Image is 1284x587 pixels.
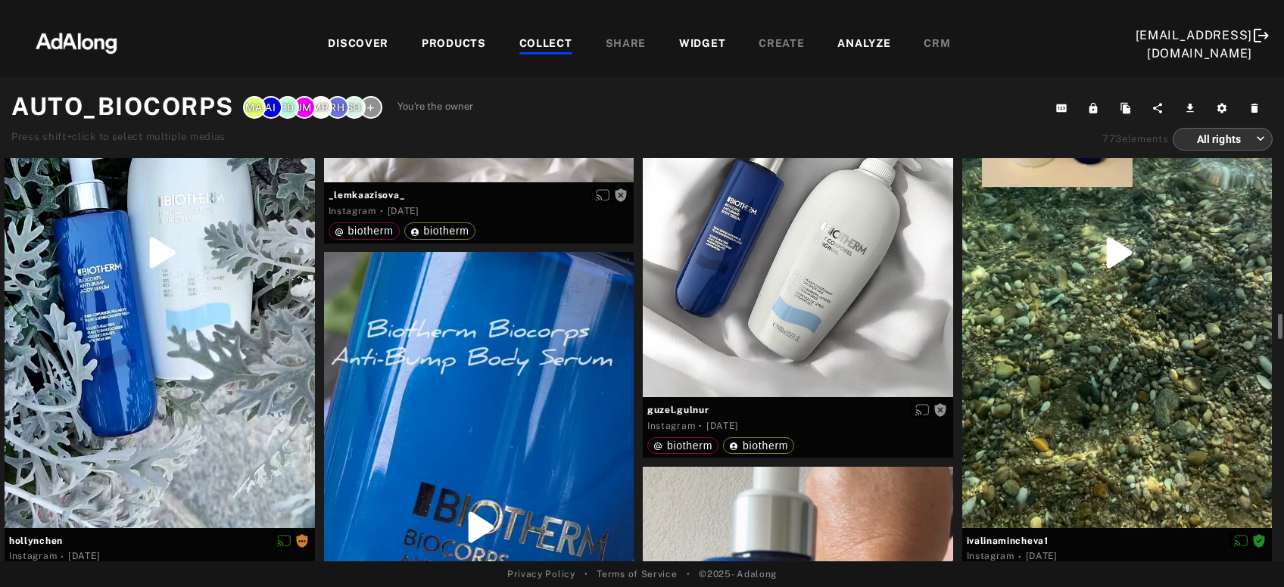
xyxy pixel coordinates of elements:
div: mariska.konkoly@loreal.com [243,96,266,119]
button: Download [1176,98,1209,119]
div: WIDGET [679,36,725,54]
button: Enable diffusion on this media [591,187,614,203]
span: biotherm [424,225,469,237]
span: 773 [1102,133,1122,144]
iframe: Chat Widget [1208,514,1284,587]
span: · [61,551,64,563]
div: PRODUCTS [422,36,486,54]
time: 2025-09-28T19:51:07.000Z [1026,551,1058,561]
span: Rights not requested [614,189,628,200]
span: _lemkaazisova_ [329,188,630,202]
span: • [687,567,690,581]
button: Enable diffusion on this media [911,402,933,418]
div: CRM [924,36,950,54]
time: 2025-09-28T16:22:55.000Z [706,421,738,431]
span: biotherm [743,439,788,452]
div: biotherm [653,440,712,451]
div: Instagram [647,419,695,433]
button: Delete this collection [1241,98,1273,119]
span: Rights not requested [933,404,947,415]
div: Anca.I [260,96,282,119]
div: DISCOVER [328,36,388,54]
div: Julie.M [293,96,316,119]
div: Szu.H [343,96,366,119]
div: Madeline.R [310,96,332,119]
div: Instagram [967,549,1014,563]
span: · [699,420,703,432]
span: hollynchen [9,534,310,548]
button: Copy collection ID [1048,98,1080,119]
span: ivalinamincheva1 [967,534,1268,548]
div: Instagram [329,204,376,218]
span: © 2025 - Adalong [699,567,777,581]
div: Carole.D [276,96,299,119]
button: Settings [1208,98,1241,119]
div: SHARE [606,36,647,54]
div: [EMAIL_ADDRESS][DOMAIN_NAME] [1136,26,1253,63]
div: Roxane.H [326,96,349,119]
span: Rights requested [295,535,309,545]
div: Instagram [9,549,57,563]
div: ANALYZE [837,36,890,54]
div: Press shift+click to select multiple medias [11,129,473,144]
div: All rights [1186,119,1265,159]
img: 63233d7d88ed69de3c212112c67096b6.png [10,19,143,64]
span: guzel.gulnur [647,403,949,417]
div: biotherm [335,225,394,236]
button: Disable diffusion on this media [273,533,295,548]
div: Widget de chat [1208,514,1284,587]
span: • [584,567,588,581]
button: Lock from editing [1080,98,1112,119]
span: · [380,205,384,217]
time: 2025-09-30T11:22:16.000Z [68,551,100,561]
time: 2025-09-30T13:41:19.000Z [388,206,419,216]
button: Duplicate collection [1112,98,1145,119]
button: Share [1144,98,1176,119]
div: CREATE [759,36,804,54]
a: Terms of Service [597,567,677,581]
span: biotherm [667,439,712,452]
span: biotherm [348,225,394,237]
div: biotherm [410,225,469,236]
div: COLLECT [519,36,572,54]
div: elements [1102,132,1169,147]
span: · [1018,551,1022,563]
h1: AUTO_BIOCORPS [11,89,234,125]
div: biotherm [729,440,788,451]
span: You're the owner [397,99,474,114]
a: Privacy Policy [507,567,575,581]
